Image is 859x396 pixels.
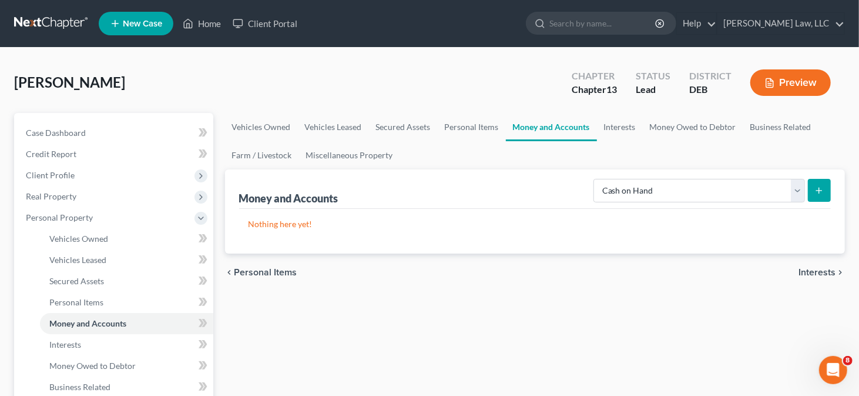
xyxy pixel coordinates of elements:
div: Money and Accounts [239,191,338,205]
a: Miscellaneous Property [299,141,400,169]
span: Vehicles Leased [49,255,106,265]
div: DEB [689,83,732,96]
span: [PERSON_NAME] [14,74,125,91]
a: [PERSON_NAME] Law, LLC [717,13,844,34]
button: Interests chevron_right [798,268,845,277]
a: Help [677,13,716,34]
a: Personal Items [40,292,213,313]
div: District [689,69,732,83]
a: Credit Report [16,144,213,165]
a: Interests [597,113,643,141]
a: Home [177,13,227,34]
span: Money Owed to Debtor [49,361,136,371]
a: Secured Assets [40,271,213,292]
a: Case Dashboard [16,122,213,144]
span: Personal Property [26,212,93,222]
a: Vehicles Leased [40,249,213,271]
a: Farm / Livestock [225,141,299,169]
span: Interests [49,340,81,350]
iframe: Intercom live chat [819,356,847,384]
a: Vehicles Owned [225,113,298,141]
span: Personal Items [49,297,103,307]
span: 13 [606,84,617,95]
a: Interests [40,334,213,355]
button: chevron_left Personal Items [225,268,297,277]
input: Search by name... [549,12,657,34]
a: Client Portal [227,13,303,34]
span: Money and Accounts [49,318,126,328]
a: Vehicles Leased [298,113,369,141]
a: Business Related [743,113,818,141]
span: Personal Items [234,268,297,277]
span: Secured Assets [49,276,104,286]
a: Vehicles Owned [40,228,213,249]
span: Client Profile [26,170,75,180]
div: Status [636,69,670,83]
span: Real Property [26,191,76,201]
i: chevron_right [835,268,845,277]
a: Secured Assets [369,113,438,141]
div: Chapter [572,83,617,96]
a: Money Owed to Debtor [40,355,213,377]
a: Money and Accounts [506,113,597,141]
span: 8 [843,356,853,365]
a: Money and Accounts [40,313,213,334]
a: Personal Items [438,113,506,141]
span: Case Dashboard [26,128,86,138]
a: Money Owed to Debtor [643,113,743,141]
span: Vehicles Owned [49,234,108,244]
span: Business Related [49,382,110,392]
span: Interests [798,268,835,277]
div: Chapter [572,69,617,83]
div: Lead [636,83,670,96]
button: Preview [750,69,831,96]
span: Credit Report [26,149,76,159]
p: Nothing here yet! [249,218,822,230]
i: chevron_left [225,268,234,277]
span: New Case [123,19,162,28]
